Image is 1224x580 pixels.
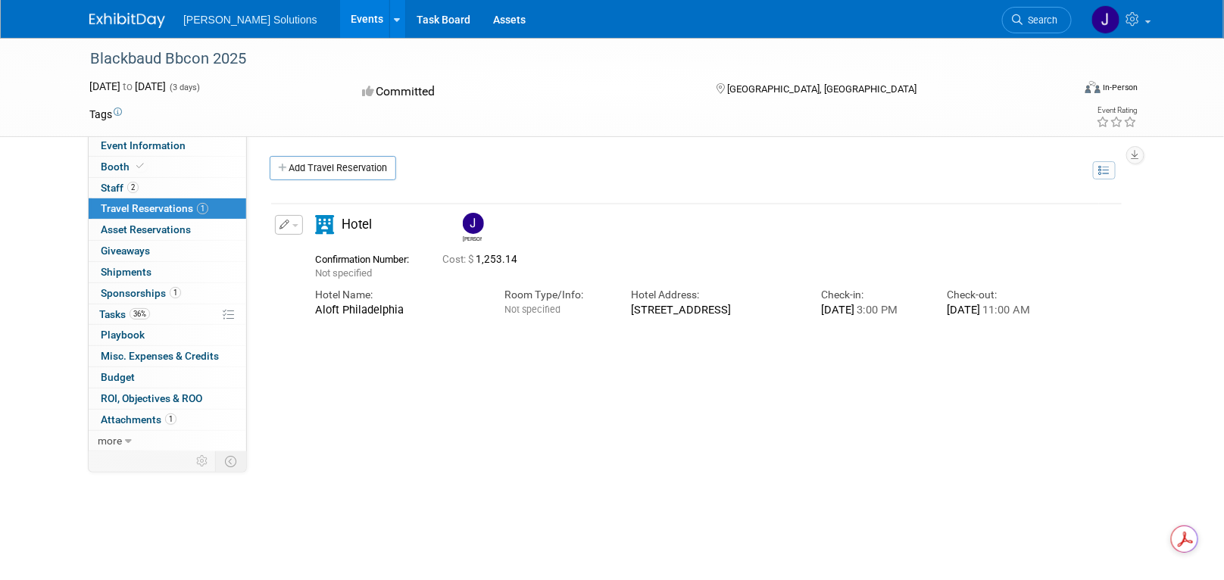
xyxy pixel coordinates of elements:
[854,303,898,317] span: 3:00 PM
[948,288,1051,302] div: Check-out:
[1097,107,1138,114] div: Event Rating
[98,435,122,447] span: more
[127,182,139,193] span: 2
[101,223,191,235] span: Asset Reservations
[101,350,219,362] span: Misc. Expenses & Credits
[89,13,165,28] img: ExhibitDay
[442,254,523,265] span: 1,253.14
[89,388,246,409] a: ROI, Objectives & ROO
[1023,14,1057,26] span: Search
[442,254,476,265] span: Cost: $
[315,267,372,279] span: Not specified
[101,161,147,173] span: Booth
[1103,82,1138,93] div: In-Person
[1091,5,1120,34] img: Jadie Gamble
[89,107,122,122] td: Tags
[982,79,1138,101] div: Event Format
[342,217,372,232] span: Hotel
[948,303,1051,317] div: [DATE]
[459,213,486,243] div: Jadie Gamble
[315,288,482,302] div: Hotel Name:
[136,162,144,170] i: Booth reservation complete
[504,288,608,302] div: Room Type/Info:
[821,288,925,302] div: Check-in:
[89,178,246,198] a: Staff2
[130,308,150,320] span: 36%
[189,451,216,471] td: Personalize Event Tab Strip
[101,245,150,257] span: Giveaways
[101,329,145,341] span: Playbook
[168,83,200,92] span: (3 days)
[631,288,798,302] div: Hotel Address:
[101,182,139,194] span: Staff
[101,266,151,278] span: Shipments
[197,203,208,214] span: 1
[99,308,150,320] span: Tasks
[101,413,176,426] span: Attachments
[358,79,692,105] div: Committed
[89,220,246,240] a: Asset Reservations
[315,215,334,234] i: Hotel
[270,156,396,180] a: Add Travel Reservation
[89,410,246,430] a: Attachments1
[101,287,181,299] span: Sponsorships
[101,371,135,383] span: Budget
[463,213,484,234] img: Jadie Gamble
[170,287,181,298] span: 1
[89,304,246,325] a: Tasks36%
[89,198,246,219] a: Travel Reservations1
[89,136,246,156] a: Event Information
[463,234,482,243] div: Jadie Gamble
[1002,7,1072,33] a: Search
[89,157,246,177] a: Booth
[981,303,1031,317] span: 11:00 AM
[89,346,246,366] a: Misc. Expenses & Credits
[315,303,482,317] div: Aloft Philadelphia
[315,249,420,266] div: Confirmation Number:
[89,80,166,92] span: [DATE] [DATE]
[89,367,246,388] a: Budget
[165,413,176,425] span: 1
[85,45,1049,73] div: Blackbaud Bbcon 2025
[89,241,246,261] a: Giveaways
[101,139,186,151] span: Event Information
[727,83,916,95] span: [GEOGRAPHIC_DATA], [GEOGRAPHIC_DATA]
[89,431,246,451] a: more
[631,303,798,317] div: [STREET_ADDRESS]
[89,325,246,345] a: Playbook
[216,451,247,471] td: Toggle Event Tabs
[101,202,208,214] span: Travel Reservations
[1085,81,1101,93] img: Format-Inperson.png
[821,303,925,317] div: [DATE]
[89,283,246,304] a: Sponsorships1
[504,304,560,315] span: Not specified
[120,80,135,92] span: to
[89,262,246,282] a: Shipments
[183,14,317,26] span: [PERSON_NAME] Solutions
[101,392,202,404] span: ROI, Objectives & ROO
